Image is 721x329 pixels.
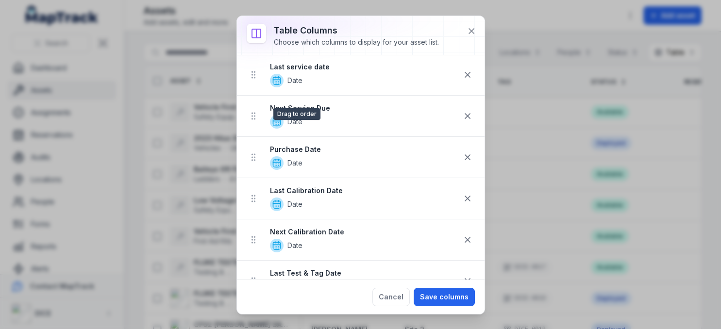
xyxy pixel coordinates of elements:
[287,76,302,85] span: Date
[287,158,302,168] span: Date
[287,241,302,250] span: Date
[270,145,458,154] strong: Purchase Date
[287,117,302,127] span: Date
[270,103,458,113] strong: Next Service Due
[270,62,458,72] strong: Last service date
[274,24,439,37] h3: Table columns
[273,108,320,120] span: Drag to order
[270,186,458,196] strong: Last Calibration Date
[287,199,302,209] span: Date
[270,227,458,237] strong: Next Calibration Date
[274,37,439,47] div: Choose which columns to display for your asset list.
[414,288,475,306] button: Save columns
[372,288,410,306] button: Cancel
[270,268,458,278] strong: Last Test & Tag Date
